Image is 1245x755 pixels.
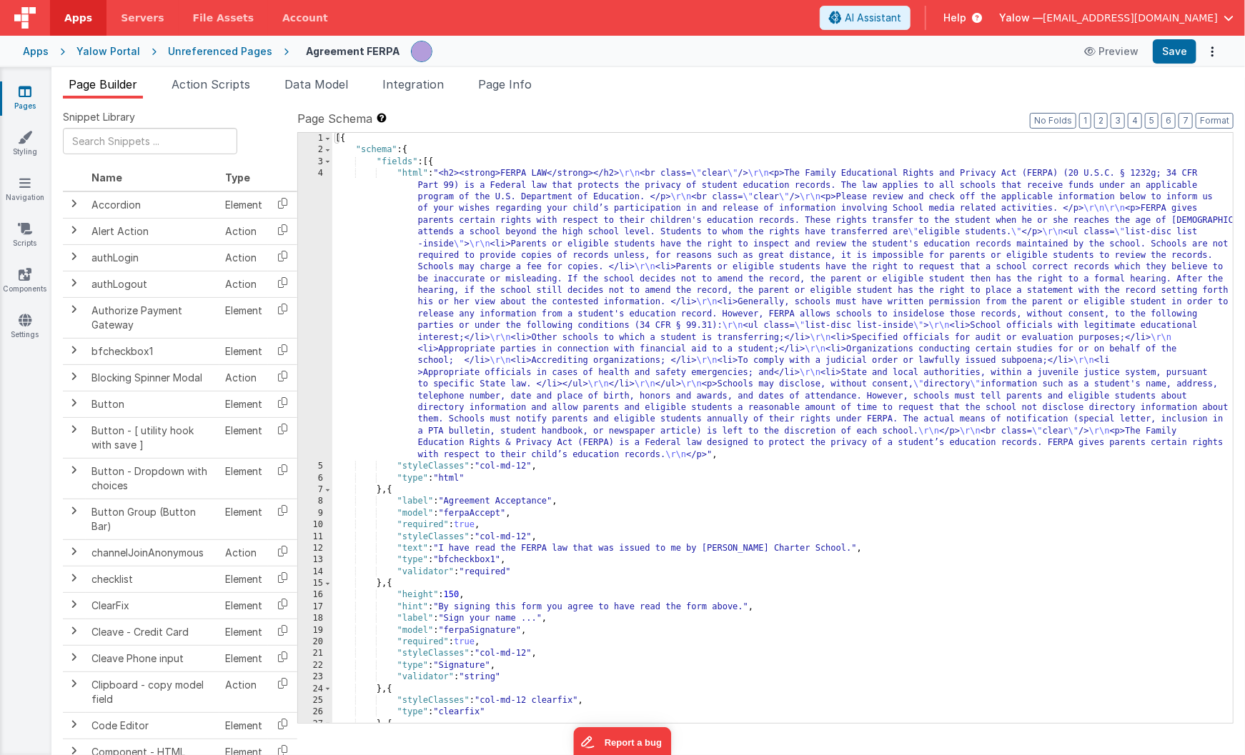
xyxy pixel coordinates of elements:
[298,578,332,589] div: 15
[298,613,332,624] div: 18
[193,11,254,25] span: File Assets
[1111,113,1125,129] button: 3
[86,712,219,739] td: Code Editor
[219,218,268,244] td: Action
[298,589,332,601] div: 16
[298,144,332,156] div: 2
[69,77,137,91] span: Page Builder
[298,625,332,636] div: 19
[298,496,332,507] div: 8
[219,244,268,271] td: Action
[219,271,268,297] td: Action
[63,110,135,124] span: Snippet Library
[219,364,268,391] td: Action
[86,592,219,619] td: ClearFix
[23,44,49,59] div: Apps
[86,191,219,219] td: Accordion
[298,648,332,659] div: 21
[219,391,268,417] td: Element
[91,171,122,184] span: Name
[298,473,332,484] div: 6
[168,44,272,59] div: Unreferenced Pages
[86,364,219,391] td: Blocking Spinner Modal
[86,619,219,645] td: Cleave - Credit Card
[1202,41,1222,61] button: Options
[845,11,901,25] span: AI Assistant
[298,508,332,519] div: 9
[298,684,332,695] div: 24
[86,539,219,566] td: channelJoinAnonymous
[999,11,1043,25] span: Yalow —
[86,645,219,671] td: Cleave Phone input
[820,6,911,30] button: AI Assistant
[219,592,268,619] td: Element
[306,46,400,56] h4: Agreement FERPA
[219,417,268,458] td: Element
[1161,113,1176,129] button: 6
[298,554,332,566] div: 13
[298,636,332,648] div: 20
[86,458,219,499] td: Button - Dropdown with choices
[298,531,332,543] div: 11
[86,244,219,271] td: authLogin
[298,671,332,683] div: 23
[63,128,237,154] input: Search Snippets ...
[86,218,219,244] td: Alert Action
[1079,113,1091,129] button: 1
[943,11,966,25] span: Help
[219,458,268,499] td: Element
[298,543,332,554] div: 12
[284,77,348,91] span: Data Model
[86,297,219,338] td: Authorize Payment Gateway
[86,499,219,539] td: Button Group (Button Bar)
[298,484,332,496] div: 7
[1145,113,1159,129] button: 5
[297,110,372,127] span: Page Schema
[64,11,92,25] span: Apps
[219,297,268,338] td: Element
[172,77,250,91] span: Action Scripts
[298,695,332,706] div: 25
[86,271,219,297] td: authLogout
[1128,113,1142,129] button: 4
[1196,113,1234,129] button: Format
[999,11,1234,25] button: Yalow — [EMAIL_ADDRESS][DOMAIN_NAME]
[298,156,332,168] div: 3
[298,601,332,613] div: 17
[219,539,268,566] td: Action
[219,619,268,645] td: Element
[76,44,140,59] div: Yalow Portal
[219,191,268,219] td: Element
[121,11,164,25] span: Servers
[219,566,268,592] td: Element
[86,391,219,417] td: Button
[1179,113,1193,129] button: 7
[298,519,332,531] div: 10
[1153,39,1196,64] button: Save
[1030,113,1076,129] button: No Folds
[478,77,532,91] span: Page Info
[86,338,219,364] td: bfcheckbox1
[219,671,268,712] td: Action
[86,671,219,712] td: Clipboard - copy model field
[298,566,332,578] div: 14
[298,168,332,461] div: 4
[1043,11,1218,25] span: [EMAIL_ADDRESS][DOMAIN_NAME]
[1094,113,1108,129] button: 2
[298,719,332,730] div: 27
[225,171,250,184] span: Type
[298,133,332,144] div: 1
[219,338,268,364] td: Element
[86,417,219,458] td: Button - [ utility hook with save ]
[382,77,444,91] span: Integration
[1076,40,1147,63] button: Preview
[219,499,268,539] td: Element
[219,645,268,671] td: Element
[298,461,332,472] div: 5
[86,566,219,592] td: checklist
[298,706,332,718] div: 26
[298,660,332,671] div: 22
[412,41,432,61] img: f7dc7ccd734670a43b6c935232ffe256
[219,712,268,739] td: Element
